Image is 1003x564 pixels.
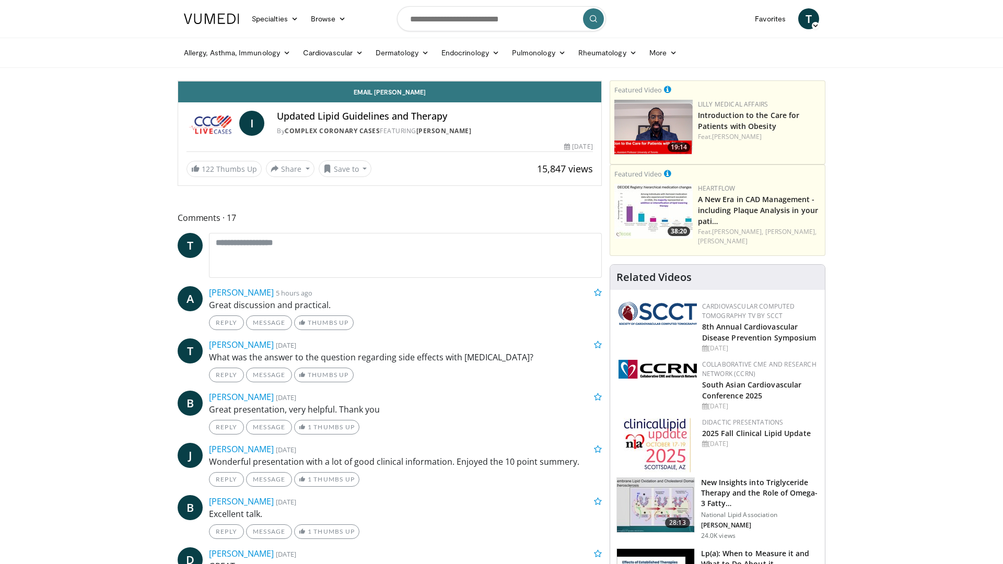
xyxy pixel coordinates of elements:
[506,42,572,63] a: Pulmonology
[276,445,296,454] small: [DATE]
[276,393,296,402] small: [DATE]
[209,351,602,363] p: What was the answer to the question regarding side effects with [MEDICAL_DATA]?
[614,184,693,239] a: 38:20
[537,162,593,175] span: 15,847 views
[614,100,693,155] a: 19:14
[294,315,353,330] a: Thumbs Up
[702,344,817,353] div: [DATE]
[209,548,274,559] a: [PERSON_NAME]
[624,418,691,473] img: d65bce67-f81a-47c5-b47d-7b8806b59ca8.jpg.150x105_q85_autocrop_double_scale_upscale_version-0.2.jpg
[246,420,292,434] a: Message
[712,132,762,141] a: [PERSON_NAME]
[294,524,359,539] a: 1 Thumbs Up
[246,315,292,330] a: Message
[209,443,274,455] a: [PERSON_NAME]
[209,508,602,520] p: Excellent talk.
[616,271,692,284] h4: Related Videos
[277,126,592,136] div: By FEATURING
[643,42,683,63] a: More
[308,475,312,483] span: 1
[178,81,601,102] a: Email [PERSON_NAME]
[178,42,297,63] a: Allergy, Asthma, Immunology
[702,418,817,427] div: Didactic Presentations
[564,142,592,151] div: [DATE]
[617,478,694,532] img: 45ea033d-f728-4586-a1ce-38957b05c09e.150x105_q85_crop-smart_upscale.jpg
[614,100,693,155] img: acc2e291-ced4-4dd5-b17b-d06994da28f3.png.150x105_q85_crop-smart_upscale.png
[702,380,802,401] a: South Asian Cardiovascular Conference 2025
[416,126,472,135] a: [PERSON_NAME]
[239,111,264,136] a: I
[246,8,305,29] a: Specialties
[701,477,819,509] h3: New Insights into Triglyceride Therapy and the Role of Omega-3 Fatty…
[702,302,795,320] a: Cardiovascular Computed Tomography TV by SCCT
[319,160,372,177] button: Save to
[698,237,748,245] a: [PERSON_NAME]
[614,169,662,179] small: Featured Video
[701,532,736,540] p: 24.0K views
[209,299,602,311] p: Great discussion and practical.
[202,164,214,174] span: 122
[798,8,819,29] span: T
[668,227,690,236] span: 38:20
[765,227,817,236] a: [PERSON_NAME],
[178,495,203,520] a: B
[276,340,296,350] small: [DATE]
[178,211,602,225] span: Comments 17
[614,85,662,95] small: Featured Video
[294,368,353,382] a: Thumbs Up
[702,402,817,411] div: [DATE]
[246,472,292,487] a: Message
[701,521,819,530] p: [PERSON_NAME]
[308,423,312,431] span: 1
[209,420,244,434] a: Reply
[702,428,811,438] a: 2025 Fall Clinical Lipid Update
[698,227,821,246] div: Feat.
[246,368,292,382] a: Message
[276,497,296,507] small: [DATE]
[209,524,244,539] a: Reply
[178,391,203,416] a: B
[614,184,693,239] img: 738d0e2d-290f-4d89-8861-908fb8b721dc.150x105_q85_crop-smart_upscale.jpg
[209,315,244,330] a: Reply
[178,233,203,258] a: T
[285,126,380,135] a: Complex Coronary Cases
[665,518,690,528] span: 28:13
[702,322,817,343] a: 8th Annual Cardiovascular Disease Prevention Symposium
[698,184,736,193] a: Heartflow
[209,496,274,507] a: [PERSON_NAME]
[266,160,314,177] button: Share
[186,111,235,136] img: Complex Coronary Cases
[435,42,506,63] a: Endocrinology
[178,443,203,468] a: J
[668,143,690,152] span: 19:14
[178,338,203,363] a: T
[397,6,606,31] input: Search topics, interventions
[616,477,819,540] a: 28:13 New Insights into Triglyceride Therapy and the Role of Omega-3 Fatty… National Lipid Associ...
[184,14,239,24] img: VuMedi Logo
[698,110,800,131] a: Introduction to the Care for Patients with Obesity
[294,420,359,434] a: 1 Thumbs Up
[572,42,643,63] a: Rheumatology
[209,339,274,350] a: [PERSON_NAME]
[246,524,292,539] a: Message
[209,368,244,382] a: Reply
[276,549,296,559] small: [DATE]
[702,360,817,378] a: Collaborative CME and Research Network (CCRN)
[276,288,312,298] small: 5 hours ago
[209,391,274,403] a: [PERSON_NAME]
[209,287,274,298] a: [PERSON_NAME]
[209,472,244,487] a: Reply
[209,403,602,416] p: Great presentation, very helpful. Thank you
[749,8,792,29] a: Favorites
[619,302,697,325] img: 51a70120-4f25-49cc-93a4-67582377e75f.png.150x105_q85_autocrop_double_scale_upscale_version-0.2.png
[698,194,818,226] a: A New Era in CAD Management - including Plaque Analysis in your pati…
[305,8,353,29] a: Browse
[702,439,817,449] div: [DATE]
[178,286,203,311] a: A
[186,161,262,177] a: 122 Thumbs Up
